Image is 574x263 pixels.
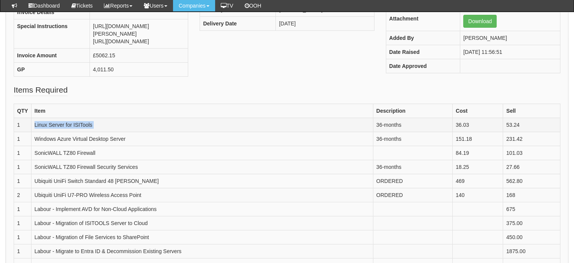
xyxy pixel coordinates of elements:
td: 36-months [373,132,452,146]
td: 375.00 [503,216,560,230]
td: 53.24 [503,118,560,132]
td: 4,011.50 [90,63,188,77]
td: 151.18 [453,132,503,146]
td: SonicWALL TZ80 Firewall [31,146,373,160]
td: 101.03 [503,146,560,160]
th: Description [373,104,452,118]
td: [DATE] [276,16,374,30]
td: 231.42 [503,132,560,146]
td: 168 [503,188,560,202]
td: 1 [14,244,31,258]
td: 27.66 [503,160,560,174]
td: 36.03 [453,118,503,132]
a: Download [463,15,497,28]
td: 469 [453,174,503,188]
td: 1 [14,230,31,244]
th: GP [14,63,90,77]
legend: Items Required [14,84,68,96]
th: Invoice Details [14,5,90,19]
td: SonicWALL TZ80 Firewall Security Services [31,160,373,174]
td: ORDERED [373,174,452,188]
td: Labour - Migration of ISITOOLS Server to Cloud [31,216,373,230]
td: 84.19 [453,146,503,160]
td: 1875.00 [503,244,560,258]
td: Ubiquiti UniFi U7-PRO Wireless Access Point [31,188,373,202]
th: Item [31,104,373,118]
td: Labour - Migrate to Entra ID & Decommission Existing Servers [31,244,373,258]
td: 562.80 [503,174,560,188]
th: Added By [386,31,460,45]
td: £5062.15 [90,49,188,63]
td: 675 [503,202,560,216]
td: [URL][DOMAIN_NAME][PERSON_NAME] [URL][DOMAIN_NAME] [90,19,188,49]
th: Cost [453,104,503,118]
td: 18.25 [453,160,503,174]
td: 36-months [373,160,452,174]
td: Ubiquiti UniFi Switch Standard 48 [PERSON_NAME] [31,174,373,188]
td: 1 [14,132,31,146]
td: 2 [14,188,31,202]
td: Windows Azure Virtual Desktop Server [31,132,373,146]
td: 1 [14,202,31,216]
th: Sell [503,104,560,118]
td: Labour - Migration of File Services to SharePoint [31,230,373,244]
td: [DATE] 11:56:51 [460,45,560,59]
td: [PERSON_NAME] [460,31,560,45]
td: 1 [14,118,31,132]
td: 1 [14,174,31,188]
td: ORDERED [373,188,452,202]
th: Date Approved [386,59,460,73]
td: 1 [14,146,31,160]
td: 140 [453,188,503,202]
td: 36-months [373,118,452,132]
th: Attachment [386,12,460,31]
th: QTY [14,104,31,118]
td: 450.00 [503,230,560,244]
td: Labour - Implement AVD for Non-Cloud Applications [31,202,373,216]
th: Special Instructions [14,19,90,49]
th: Delivery Date [200,16,276,30]
td: 1 [14,216,31,230]
th: Invoice Amount [14,49,90,63]
th: Date Raised [386,45,460,59]
td: Linux Server for ISITools [31,118,373,132]
td: 1 [14,160,31,174]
